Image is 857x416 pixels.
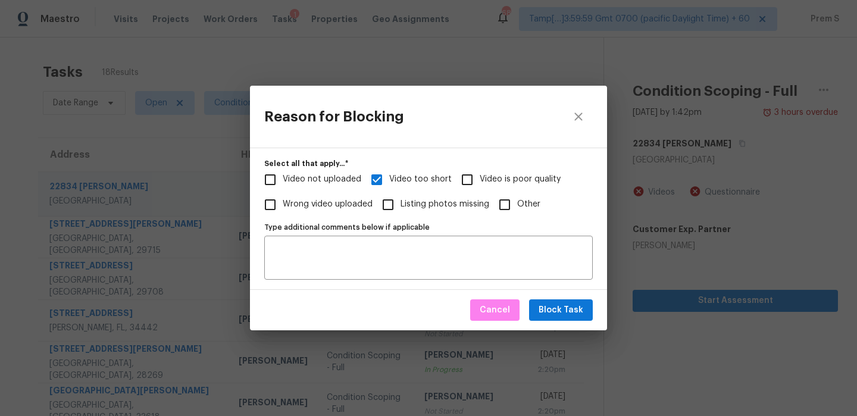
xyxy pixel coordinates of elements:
span: Video not uploaded [283,173,361,186]
span: Other [492,192,517,217]
button: close [564,102,593,131]
span: Listing photos missing [376,192,401,217]
button: Block Task [529,299,593,321]
span: Listing photos missing [401,198,489,211]
span: Wrong video uploaded [283,198,373,211]
button: Cancel [470,299,520,321]
div: Additional Comments [264,219,593,280]
label: Type additional comments below if applicable [264,224,593,231]
span: Video too short [389,173,452,186]
span: Video too short [364,167,389,192]
h3: Reason for Blocking [264,108,404,125]
span: Other [517,198,540,211]
label: Select all that apply... [264,160,593,167]
span: Video is poor quality [480,173,561,186]
span: Cancel [480,303,510,318]
span: Video not uploaded [258,167,283,192]
span: Block Task [539,303,583,318]
span: Video is poor quality [455,167,480,192]
span: Wrong video uploaded [258,192,283,217]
